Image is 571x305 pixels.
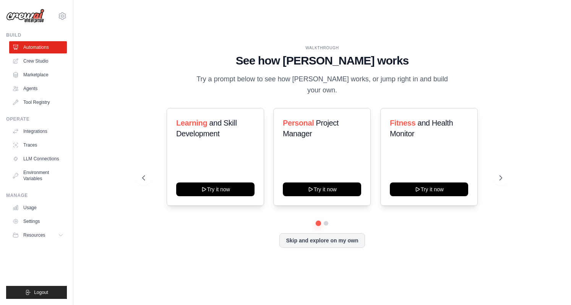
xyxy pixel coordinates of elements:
button: Resources [9,229,67,241]
p: Try a prompt below to see how [PERSON_NAME] works, or jump right in and build your own. [194,74,451,96]
button: Logout [6,286,67,299]
button: Try it now [390,182,468,196]
span: and Health Monitor [390,119,453,138]
span: Fitness [390,119,415,127]
div: Operate [6,116,67,122]
a: Automations [9,41,67,53]
div: Manage [6,192,67,198]
button: Try it now [176,182,255,196]
a: Usage [9,202,67,214]
a: Crew Studio [9,55,67,67]
button: Try it now [283,182,361,196]
img: Logo [6,9,44,23]
div: Build [6,32,67,38]
span: and Skill Development [176,119,237,138]
a: Environment Variables [9,166,67,185]
a: Traces [9,139,67,151]
div: WALKTHROUGH [142,45,502,51]
button: Skip and explore on my own [279,233,365,248]
a: Settings [9,215,67,228]
span: Learning [176,119,207,127]
span: Personal [283,119,314,127]
h1: See how [PERSON_NAME] works [142,54,502,68]
a: Agents [9,82,67,95]
a: Tool Registry [9,96,67,108]
span: Logout [34,289,48,295]
a: Marketplace [9,69,67,81]
a: Integrations [9,125,67,137]
span: Resources [23,232,45,238]
a: LLM Connections [9,153,67,165]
